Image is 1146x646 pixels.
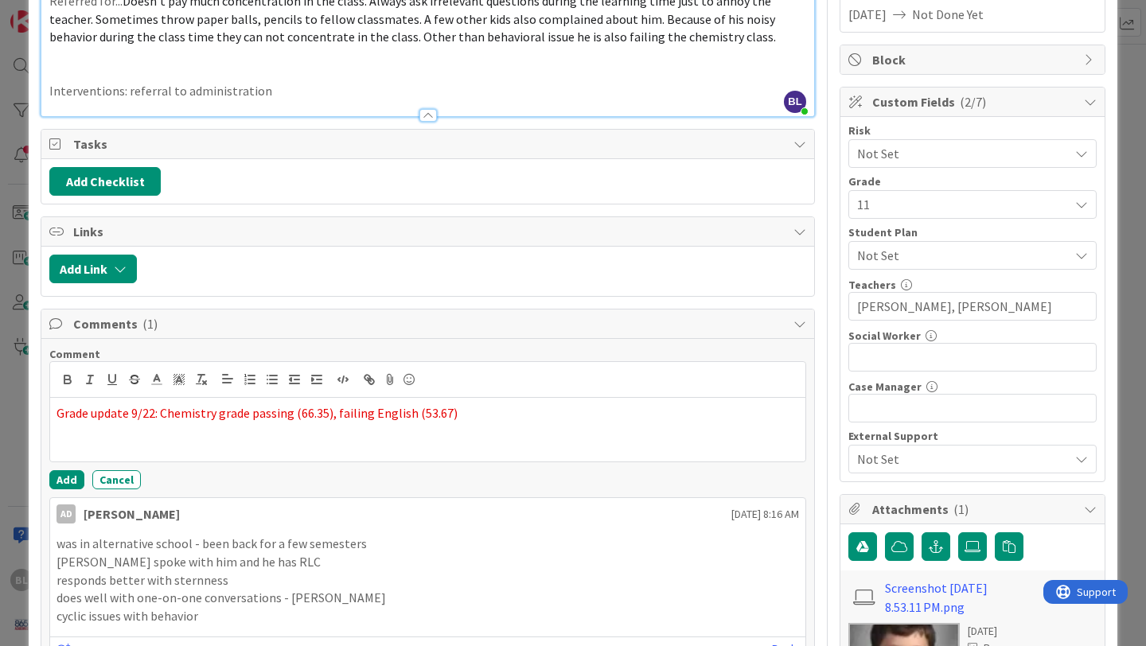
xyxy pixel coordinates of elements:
span: Tasks [73,134,785,154]
div: Student Plan [848,227,1097,238]
span: ( 1 ) [142,316,158,332]
div: [PERSON_NAME] [84,504,180,523]
label: Case Manager [848,379,922,394]
span: Grade update 9/22: Chemistry grade passing (66.35), failing English (53.67) [57,405,458,421]
p: was in alternative school - been back for a few semesters [57,535,799,553]
button: Cancel [92,470,141,489]
span: [DATE] 8:16 AM [731,506,799,523]
p: cyclic issues with behavior [57,607,799,625]
span: Comment [49,347,100,361]
span: Custom Fields [872,92,1076,111]
div: Risk [848,125,1097,136]
span: 11 [857,193,1061,216]
span: Attachments [872,500,1076,519]
p: [PERSON_NAME] spoke with him and he has RLC [57,553,799,571]
label: Teachers [848,278,896,292]
span: Support [33,2,72,21]
span: Block [872,50,1076,69]
button: Add [49,470,84,489]
span: Not Done Yet [912,5,984,24]
button: Add Checklist [49,167,161,196]
span: BL [784,91,806,113]
span: ( 2/7 ) [960,94,986,110]
div: AD [57,504,76,523]
span: [DATE] [848,5,887,24]
div: Grade [848,176,1097,187]
span: Not Set [857,449,1069,469]
span: Not Set [857,246,1069,265]
span: Not Set [857,142,1061,165]
label: Social Worker [848,329,921,343]
p: responds better with sternness [57,571,799,590]
a: Screenshot [DATE] 8.53.11 PM.png [885,578,1070,617]
div: [DATE] [968,623,1054,640]
p: does well with one-on-one conversations - [PERSON_NAME] [57,589,799,607]
span: Comments [73,314,785,333]
span: ( 1 ) [953,501,969,517]
span: Links [73,222,785,241]
div: External Support [848,430,1097,442]
p: Interventions: referral to administration [49,82,806,100]
button: Add Link [49,255,137,283]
